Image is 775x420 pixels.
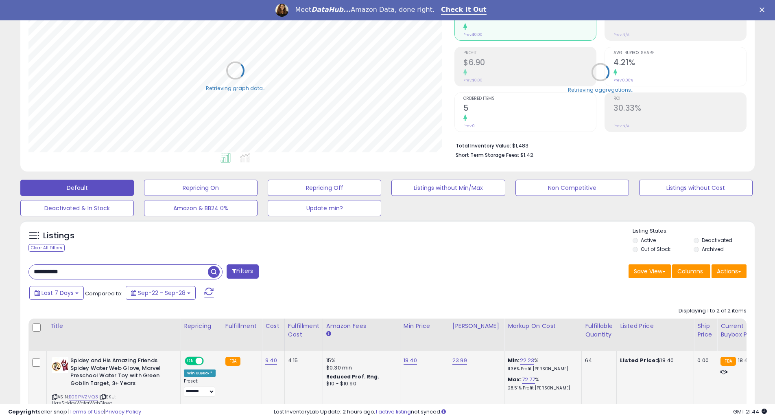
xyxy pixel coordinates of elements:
[126,286,196,300] button: Sep-22 - Sep-28
[508,385,575,391] p: 28.51% Profit [PERSON_NAME]
[268,180,381,196] button: Repricing Off
[620,357,688,364] div: $18.40
[702,246,724,253] label: Archived
[50,322,177,330] div: Title
[184,369,216,377] div: Win BuyBox *
[441,6,487,15] a: Check It Out
[508,376,575,391] div: %
[52,357,68,373] img: 51wWMtujvjL._SL40_.jpg
[452,322,501,330] div: [PERSON_NAME]
[633,227,755,235] p: Listing States:
[620,356,657,364] b: Listed Price:
[585,357,610,364] div: 64
[452,356,467,365] a: 23.99
[43,230,74,242] h5: Listings
[265,322,281,330] div: Cost
[326,357,394,364] div: 15%
[186,358,196,365] span: ON
[138,289,186,297] span: Sep-22 - Sep-28
[326,330,331,338] small: Amazon Fees.
[404,356,417,365] a: 18.40
[70,408,104,416] a: Terms of Use
[225,357,240,366] small: FBA
[268,200,381,216] button: Update min?
[702,237,732,244] label: Deactivated
[508,356,520,364] b: Min:
[105,408,141,416] a: Privacy Policy
[712,264,747,278] button: Actions
[641,246,670,253] label: Out of Stock
[568,86,633,93] div: Retrieving aggregations..
[508,322,578,330] div: Markup on Cost
[311,6,351,13] i: DataHub...
[20,200,134,216] button: Deactivated & In Stock
[520,356,535,365] a: 22.23
[85,290,122,297] span: Compared to:
[326,322,397,330] div: Amazon Fees
[585,322,613,339] div: Fulfillable Quantity
[677,267,703,275] span: Columns
[404,322,445,330] div: Min Price
[295,6,434,14] div: Meet Amazon Data, done right.
[641,237,656,244] label: Active
[52,394,116,406] span: | SKU: HasSpideyWaterWebGlove
[274,408,767,416] div: Last InventoryLab Update: 2 hours ago, not synced.
[184,322,218,330] div: Repricing
[265,356,277,365] a: 9.40
[184,378,216,397] div: Preset:
[288,322,319,339] div: Fulfillment Cost
[639,180,753,196] button: Listings without Cost
[144,180,258,196] button: Repricing On
[69,394,98,400] a: B09P1VZMQ3
[70,357,169,389] b: Spidey and His Amazing Friends Spidey Water Web Glove, Marvel Preschool Water Toy with Green Gobl...
[326,380,394,387] div: $10 - $10.90
[515,180,629,196] button: Non Competitive
[504,319,582,351] th: The percentage added to the cost of goods (COGS) that forms the calculator for Min & Max prices.
[144,200,258,216] button: Amazon & BB24 0%
[8,408,141,416] div: seller snap | |
[275,4,288,17] img: Profile image for Georgie
[679,307,747,315] div: Displaying 1 to 2 of 2 items
[326,373,380,380] b: Reduced Prof. Rng.
[288,357,317,364] div: 4.15
[326,364,394,372] div: $0.30 min
[738,356,748,364] span: 18.4
[8,408,38,416] strong: Copyright
[391,180,505,196] button: Listings without Min/Max
[225,322,258,330] div: Fulfillment
[620,322,690,330] div: Listed Price
[733,408,767,416] span: 2025-10-6 21:44 GMT
[720,357,736,366] small: FBA
[20,180,134,196] button: Default
[697,357,711,364] div: 0.00
[41,289,74,297] span: Last 7 Days
[672,264,710,278] button: Columns
[227,264,258,279] button: Filters
[28,244,65,252] div: Clear All Filters
[720,322,762,339] div: Current Buybox Price
[629,264,671,278] button: Save View
[522,376,535,384] a: 72.77
[203,358,216,365] span: OFF
[206,84,265,92] div: Retrieving graph data..
[760,7,768,12] div: Close
[697,322,714,339] div: Ship Price
[29,286,84,300] button: Last 7 Days
[508,376,522,383] b: Max:
[375,408,411,416] a: 1 active listing
[508,357,575,372] div: %
[508,366,575,372] p: 11.36% Profit [PERSON_NAME]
